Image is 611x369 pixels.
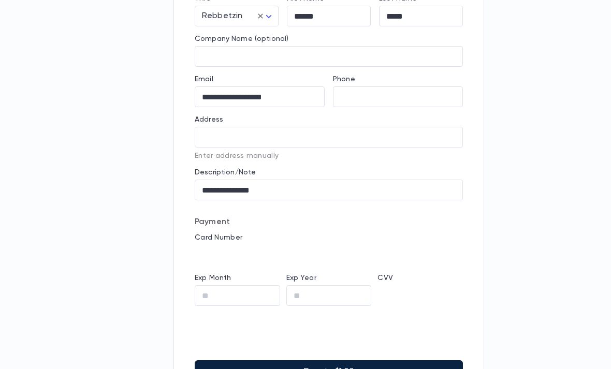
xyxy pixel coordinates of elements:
span: Rebbetzin [202,12,242,21]
label: Exp Month [195,274,231,283]
label: Email [195,76,213,84]
iframe: card [195,245,463,266]
p: Payment [195,217,463,228]
label: Description/Note [195,169,256,177]
p: Enter address manually [195,152,463,160]
label: Exp Year [286,274,316,283]
p: Card Number [195,234,463,242]
p: CVV [377,274,463,283]
label: Phone [333,76,355,84]
label: Company Name (optional) [195,35,288,43]
label: Address [195,116,223,124]
div: Rebbetzin [195,7,279,27]
iframe: cvv [377,286,463,306]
